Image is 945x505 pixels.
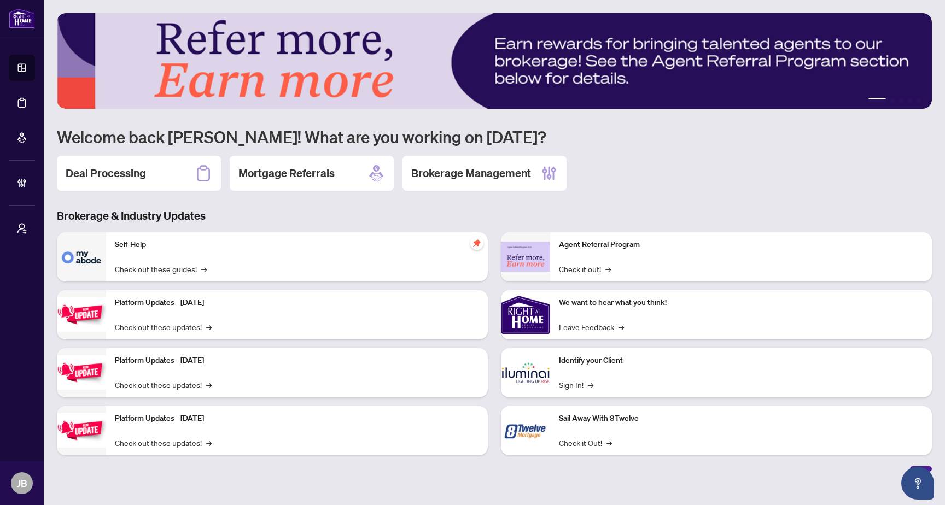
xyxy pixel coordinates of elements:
[115,413,479,425] p: Platform Updates - [DATE]
[411,166,531,181] h2: Brokerage Management
[9,8,35,28] img: logo
[901,467,934,500] button: Open asap
[559,355,923,367] p: Identify your Client
[57,13,932,109] img: Slide 0
[57,297,106,332] img: Platform Updates - July 21, 2025
[559,437,612,449] a: Check it Out!→
[559,297,923,309] p: We want to hear what you think!
[57,232,106,281] img: Self-Help
[559,379,593,391] a: Sign In!→
[57,355,106,390] img: Platform Updates - July 8, 2025
[899,98,903,102] button: 3
[17,475,27,491] span: JB
[501,348,550,397] img: Identify your Client
[559,263,611,275] a: Check it out!→
[238,166,335,181] h2: Mortgage Referrals
[115,239,479,251] p: Self-Help
[206,321,212,333] span: →
[605,263,611,275] span: →
[115,321,212,333] a: Check out these updates!→
[57,126,932,147] h1: Welcome back [PERSON_NAME]! What are you working on [DATE]?
[66,166,146,181] h2: Deal Processing
[606,437,612,449] span: →
[16,223,27,234] span: user-switch
[206,437,212,449] span: →
[206,379,212,391] span: →
[115,355,479,367] p: Platform Updates - [DATE]
[57,413,106,448] img: Platform Updates - June 23, 2025
[115,297,479,309] p: Platform Updates - [DATE]
[501,242,550,272] img: Agent Referral Program
[890,98,895,102] button: 2
[588,379,593,391] span: →
[115,437,212,449] a: Check out these updates!→
[868,98,886,102] button: 1
[115,263,207,275] a: Check out these guides!→
[619,321,624,333] span: →
[201,263,207,275] span: →
[501,290,550,339] img: We want to hear what you think!
[559,413,923,425] p: Sail Away With 8Twelve
[470,237,483,250] span: pushpin
[917,98,921,102] button: 5
[115,379,212,391] a: Check out these updates!→
[57,208,932,224] h3: Brokerage & Industry Updates
[559,321,624,333] a: Leave Feedback→
[501,406,550,455] img: Sail Away With 8Twelve
[908,98,912,102] button: 4
[559,239,923,251] p: Agent Referral Program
